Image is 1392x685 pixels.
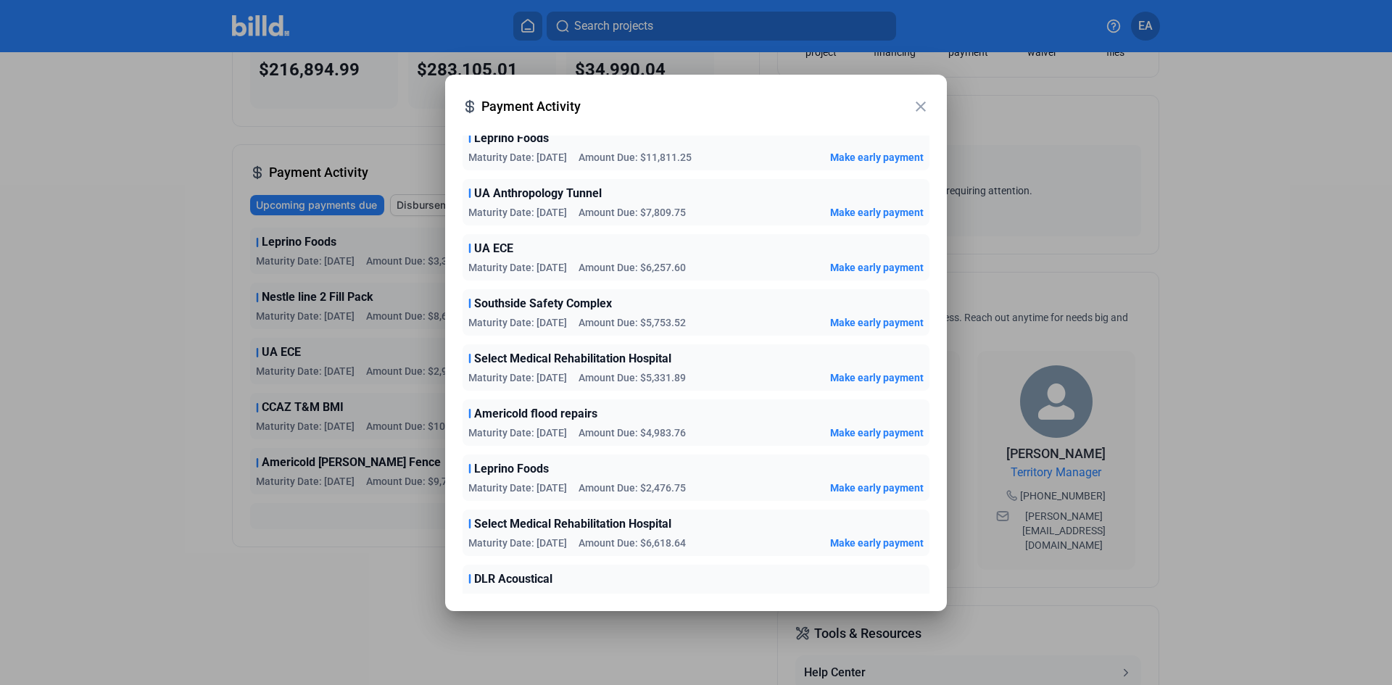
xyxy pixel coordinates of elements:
[912,98,929,115] mat-icon: close
[468,481,567,495] span: Maturity Date: [DATE]
[830,205,924,220] button: Make early payment
[579,481,686,495] span: Amount Due: $2,476.75
[579,150,692,165] span: Amount Due: $11,811.25
[468,425,567,440] span: Maturity Date: [DATE]
[474,515,671,533] span: Select Medical Rehabilitation Hospital
[474,460,549,478] span: Leprino Foods
[830,591,924,605] button: Make early payment
[474,130,549,147] span: Leprino Foods
[468,370,567,385] span: Maturity Date: [DATE]
[579,370,686,385] span: Amount Due: $5,331.89
[474,295,612,312] span: Southside Safety Complex
[468,315,567,330] span: Maturity Date: [DATE]
[468,205,567,220] span: Maturity Date: [DATE]
[579,205,686,220] span: Amount Due: $7,809.75
[830,150,924,165] button: Make early payment
[579,425,686,440] span: Amount Due: $4,983.76
[474,240,513,257] span: UA ECE
[474,350,671,368] span: Select Medical Rehabilitation Hospital
[481,96,912,117] span: Payment Activity
[830,536,924,550] button: Make early payment
[468,536,567,550] span: Maturity Date: [DATE]
[579,536,686,550] span: Amount Due: $6,618.64
[474,405,597,423] span: Americold flood repairs
[579,260,686,275] span: Amount Due: $6,257.60
[830,481,924,495] button: Make early payment
[474,185,602,202] span: UA Anthropology Tunnel
[468,150,567,165] span: Maturity Date: [DATE]
[830,425,924,440] button: Make early payment
[468,260,567,275] span: Maturity Date: [DATE]
[830,370,924,385] button: Make early payment
[579,591,686,605] span: Amount Due: $6,385.82
[468,591,567,605] span: Maturity Date: [DATE]
[830,315,924,330] button: Make early payment
[474,570,552,588] span: DLR Acoustical
[579,315,686,330] span: Amount Due: $5,753.52
[830,260,924,275] button: Make early payment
